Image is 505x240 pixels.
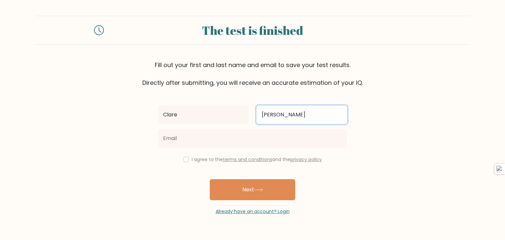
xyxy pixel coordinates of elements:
[36,60,469,87] div: Fill out your first and last name and email to save your test results. Directly after submitting,...
[290,156,322,163] a: privacy policy
[158,106,249,124] input: First name
[223,156,272,163] a: terms and conditions
[158,129,347,148] input: Email
[256,106,347,124] input: Last name
[210,179,295,200] button: Next
[192,156,322,163] label: I agree to the and the
[216,208,290,215] a: Already have an account? Login
[112,21,393,39] div: The test is finished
